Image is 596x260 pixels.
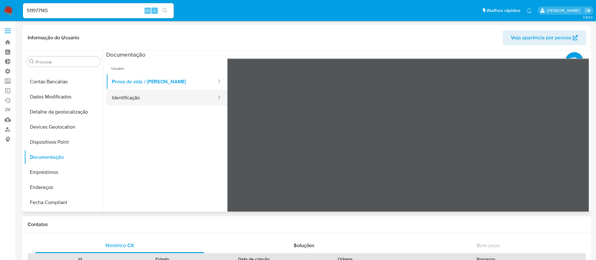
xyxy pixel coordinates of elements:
[28,35,79,41] h1: Informação do Usuário
[24,210,103,225] button: Financiamento de Veículos
[547,8,582,14] p: adriano.brito@mercadolivre.com
[24,180,103,195] button: Endereços
[24,74,103,89] button: Contas Bancárias
[24,165,103,180] button: Empréstimos
[24,150,103,165] button: Documentação
[294,242,314,249] span: Soluções
[36,59,98,65] input: Procurar
[24,119,103,135] button: Devices Geolocation
[28,221,586,228] h1: Contatos
[24,195,103,210] button: Fecha Compliant
[23,7,174,15] input: Pesquise usuários ou casos...
[24,89,103,104] button: Dados Modificados
[585,7,591,14] a: Sair
[24,104,103,119] button: Detalhe da geolocalização
[106,242,134,249] span: Histórico CX
[487,7,520,14] span: Atalhos rápidos
[158,6,171,15] button: search-icon
[503,30,586,45] button: Veja aparência por pessoa
[154,8,156,14] span: s
[24,135,103,150] button: Dispositivos Point
[29,59,34,64] button: Procurar
[527,8,532,13] a: Notificações
[145,8,150,14] span: Alt
[477,242,500,249] span: Bate-papo
[511,30,571,45] span: Veja aparência por pessoa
